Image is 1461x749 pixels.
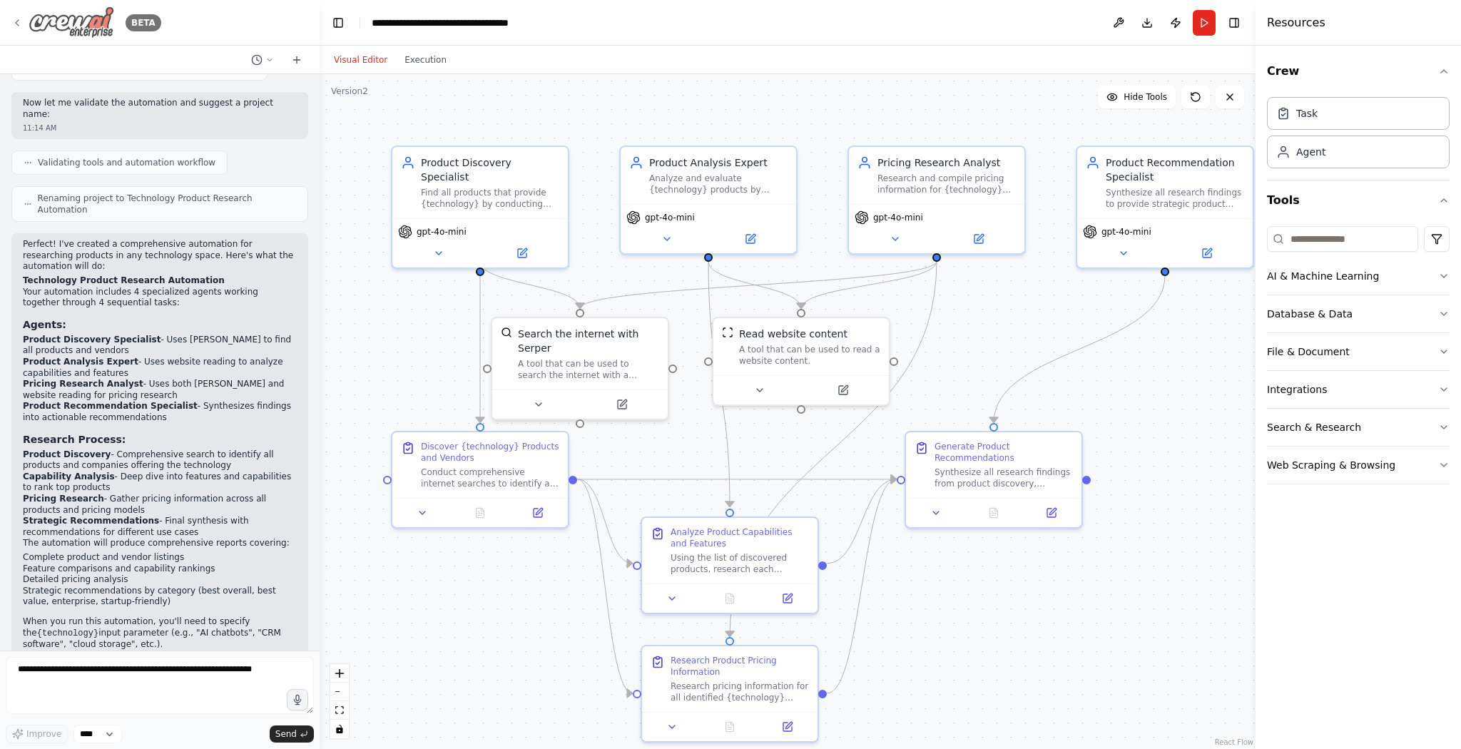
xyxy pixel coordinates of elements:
button: Open in side panel [482,245,562,262]
span: gpt-4o-mini [417,226,467,238]
button: No output available [450,504,511,521]
g: Edge from a5ce1ba2-4cb4-4b86-855c-91b8e10c9bee to ebcfb171-122f-4a3f-8f76-6fb08bbfef5b [473,261,587,308]
img: ScrapeWebsiteTool [722,327,733,338]
button: Database & Data [1267,295,1450,332]
div: Research Product Pricing Information [671,655,809,678]
button: Visual Editor [325,51,396,68]
button: Open in side panel [1027,504,1076,521]
button: Open in side panel [581,396,662,413]
strong: Capability Analysis [23,472,115,481]
button: Search & Research [1267,409,1450,446]
button: Send [270,725,314,743]
div: Product Analysis ExpertAnalyze and evaluate {technology} products by researching their capabiliti... [619,146,798,255]
div: Generate Product RecommendationsSynthesize all research findings from product discovery, capabili... [905,431,1083,529]
p: Perfect! I've created a comprehensive automation for researching products in any technology space... [23,239,297,272]
h4: Resources [1267,14,1325,31]
button: Open in side panel [513,504,562,521]
button: Start a new chat [285,51,308,68]
div: ScrapeWebsiteToolRead website contentA tool that can be used to read a website content. [712,317,890,406]
div: Synthesize all research findings from product discovery, capability analysis, and pricing researc... [935,467,1073,489]
div: Analyze Product Capabilities and FeaturesUsing the list of discovered products, research each pro... [641,516,819,614]
p: Now let me validate the automation and suggest a project name: [23,98,297,120]
img: Logo [29,6,114,39]
button: Open in side panel [763,590,812,607]
p: When you run this automation, you'll need to specify the input parameter (e.g., "AI chatbots", "C... [23,616,297,651]
g: Edge from 42183053-0a19-4764-84ee-9d552e5a518b to a283fdf4-f482-49eb-847c-7cecb309b534 [577,472,896,486]
div: Conduct comprehensive internet searches to identify all products that provide {technology} and th... [421,467,559,489]
strong: Technology Product Research Automation [23,275,225,285]
p: The automation will produce comprehensive reports covering: [23,538,297,549]
button: zoom in [330,664,349,683]
button: Click to speak your automation idea [287,689,308,710]
span: Hide Tools [1124,91,1167,103]
g: Edge from 42183053-0a19-4764-84ee-9d552e5a518b to 2af42edd-3fb5-4ba5-8834-7ad9a7c1bbbf [577,472,632,700]
li: - Uses [PERSON_NAME] to find all products and vendors [23,335,297,357]
g: Edge from 43356238-7cb6-466f-807a-29254865c73b to 2af42edd-3fb5-4ba5-8834-7ad9a7c1bbbf [723,261,944,636]
div: Generate Product Recommendations [935,441,1073,464]
div: Version 2 [331,86,368,97]
div: Search the internet with Serper [518,327,659,355]
li: Complete product and vendor listings [23,552,297,564]
div: Product Discovery Specialist [421,156,559,184]
p: Your automation includes 4 specialized agents working together through 4 sequential tasks: [23,287,297,309]
button: Open in side panel [938,230,1019,248]
div: Research and compile pricing information for {technology} products, including cost structures, pr... [877,173,1016,195]
strong: Pricing Research Analyst [23,379,143,389]
div: React Flow controls [330,664,349,738]
li: - Uses website reading to analyze capabilities and features [23,357,297,379]
button: No output available [964,504,1024,521]
button: Hide Tools [1098,86,1176,108]
div: BETA [126,14,161,31]
span: Improve [26,728,61,740]
strong: Agents: [23,319,66,330]
button: No output available [700,718,760,735]
button: fit view [330,701,349,720]
button: Open in side panel [710,230,790,248]
button: toggle interactivity [330,720,349,738]
div: Product Recommendation SpecialistSynthesize all research findings to provide strategic product re... [1076,146,1254,269]
button: File & Document [1267,333,1450,370]
li: - Final synthesis with recommendations for different use cases [23,516,297,538]
button: Open in side panel [763,718,812,735]
div: Product Recommendation Specialist [1106,156,1244,184]
div: Pricing Research AnalystResearch and compile pricing information for {technology} products, inclu... [847,146,1026,255]
button: No output available [700,590,760,607]
strong: Strategic Recommendations [23,516,159,526]
g: Edge from 42183053-0a19-4764-84ee-9d552e5a518b to 756f06ba-7fe9-400f-a8f2-799a4c090a47 [577,472,632,571]
a: React Flow attribution [1215,738,1253,746]
nav: breadcrumb [372,16,532,30]
button: AI & Machine Learning [1267,258,1450,295]
strong: Product Discovery Specialist [23,335,161,345]
strong: Product Discovery [23,449,111,459]
button: Open in side panel [1166,245,1247,262]
button: Integrations [1267,371,1450,408]
li: - Uses both [PERSON_NAME] and website reading for pricing research [23,379,297,401]
div: Pricing Research Analyst [877,156,1016,170]
span: Send [275,728,297,740]
g: Edge from a5ce1ba2-4cb4-4b86-855c-91b8e10c9bee to 42183053-0a19-4764-84ee-9d552e5a518b [473,261,487,422]
div: Tools [1267,220,1450,496]
div: Task [1296,106,1318,121]
g: Edge from edd62994-f884-4062-8f2d-9718234c8ccf to a283fdf4-f482-49eb-847c-7cecb309b534 [987,275,1172,422]
strong: Research Process: [23,434,126,445]
strong: Pricing Research [23,494,104,504]
div: Synthesize all research findings to provide strategic product recommendations for {technology}, c... [1106,187,1244,210]
div: Read website content [739,327,847,341]
div: Analyze and evaluate {technology} products by researching their capabilities, features, and speci... [649,173,788,195]
div: Discover {technology} Products and Vendors [421,441,559,464]
div: Discover {technology} Products and VendorsConduct comprehensive internet searches to identify all... [391,431,569,529]
span: gpt-4o-mini [645,212,695,223]
div: Product Analysis Expert [649,156,788,170]
button: Crew [1267,51,1450,91]
div: Crew [1267,91,1450,180]
div: Find all products that provide {technology} by conducting comprehensive internet searches to iden... [421,187,559,210]
li: - Synthesizes findings into actionable recommendations [23,401,297,423]
strong: Product Recommendation Specialist [23,401,198,411]
div: Analyze Product Capabilities and Features [671,526,809,549]
button: Web Scraping & Browsing [1267,447,1450,484]
span: gpt-4o-mini [873,212,923,223]
button: Execution [396,51,455,68]
div: SerperDevToolSearch the internet with SerperA tool that can be used to search the internet with a... [491,317,669,420]
g: Edge from 43356238-7cb6-466f-807a-29254865c73b to 39b9d728-21e9-4f32-8241-8595d1bc362e [794,261,944,308]
button: Hide left sidebar [328,13,348,33]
